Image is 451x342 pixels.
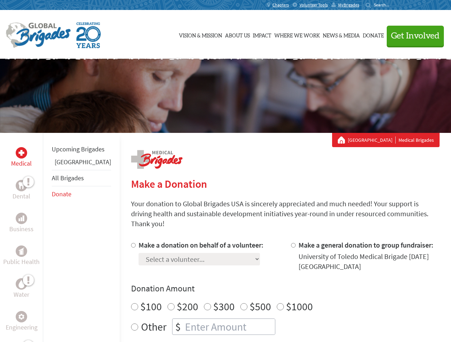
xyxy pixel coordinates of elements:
a: Where We Work [274,17,320,52]
a: Vision & Mission [179,17,222,52]
h2: Make a Donation [131,177,440,190]
img: Medical [19,150,24,156]
div: $ [172,319,184,335]
a: Impact [253,17,271,52]
div: Public Health [16,245,27,257]
div: Medical [16,147,27,159]
img: Business [19,216,24,221]
label: Make a donation on behalf of a volunteer: [139,240,264,249]
input: Search... [374,2,394,7]
div: Medical Brigades [338,136,434,144]
div: Engineering [16,311,27,322]
a: [GEOGRAPHIC_DATA] [348,136,396,144]
p: Dental [12,191,30,201]
li: Upcoming Brigades [52,141,111,157]
a: BusinessBusiness [9,213,34,234]
p: Medical [11,159,32,169]
div: Business [16,213,27,224]
a: [GEOGRAPHIC_DATA] [55,158,111,166]
li: Guatemala [52,157,111,170]
label: $1000 [286,300,313,313]
h4: Donation Amount [131,283,440,294]
label: $200 [177,300,198,313]
img: Global Brigades Logo [6,22,71,48]
a: Donate [52,190,71,198]
a: DentalDental [12,180,30,201]
p: Water [14,290,29,300]
a: Upcoming Brigades [52,145,105,153]
img: Water [19,280,24,288]
img: Engineering [19,314,24,320]
p: Engineering [6,322,37,332]
span: Chapters [272,2,289,8]
a: News & Media [323,17,360,52]
img: Public Health [19,248,24,255]
a: MedicalMedical [11,147,32,169]
div: University of Toledo Medical Brigade [DATE] [GEOGRAPHIC_DATA] [299,252,440,271]
span: Volunteer Tools [300,2,328,8]
label: Other [141,318,166,335]
img: Global Brigades Celebrating 20 Years [76,22,101,48]
img: Dental [19,182,24,189]
span: Get Involved [391,32,440,40]
img: logo-medical.png [131,150,182,169]
label: $300 [213,300,235,313]
a: WaterWater [14,278,29,300]
label: Make a general donation to group fundraiser: [299,240,434,249]
label: $500 [250,300,271,313]
input: Enter Amount [184,319,275,335]
div: Dental [16,180,27,191]
span: MyBrigades [338,2,359,8]
p: Public Health [3,257,40,267]
a: Public HealthPublic Health [3,245,40,267]
p: Your donation to Global Brigades USA is sincerely appreciated and much needed! Your support is dr... [131,199,440,229]
a: All Brigades [52,174,84,182]
p: Business [9,224,34,234]
li: All Brigades [52,170,111,186]
a: About Us [225,17,250,52]
li: Donate [52,186,111,202]
a: Donate [363,17,384,52]
label: $100 [140,300,162,313]
button: Get Involved [387,26,444,46]
a: EngineeringEngineering [6,311,37,332]
div: Water [16,278,27,290]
